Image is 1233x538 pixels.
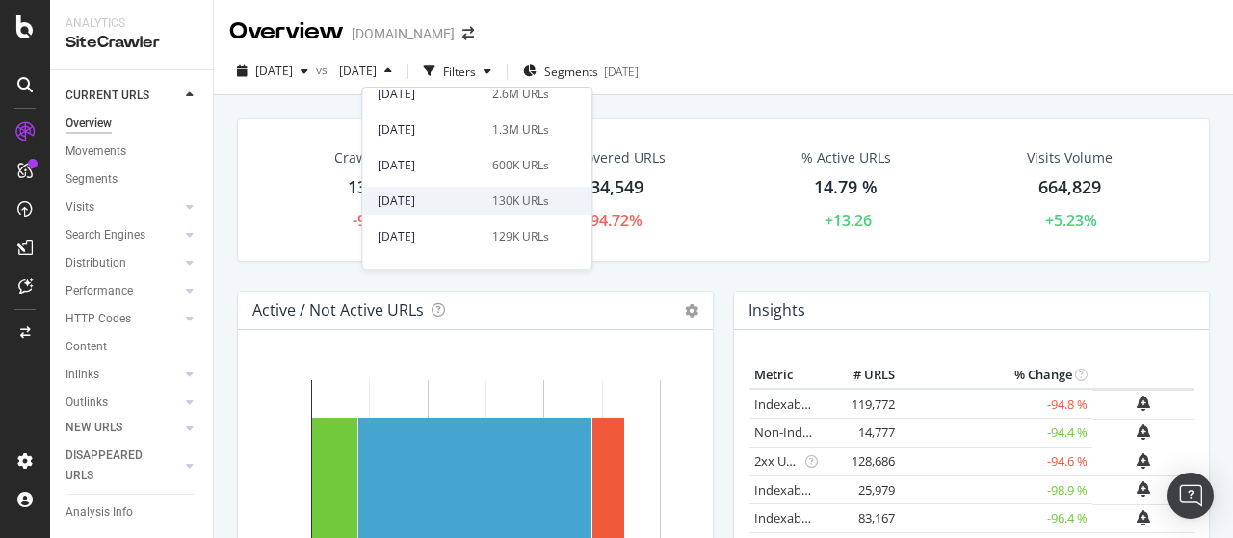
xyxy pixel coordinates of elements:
div: 134,549 [581,175,643,200]
button: Segments[DATE] [515,56,646,87]
td: -98.9 % [900,475,1092,504]
div: [DATE] [378,86,481,103]
a: DISAPPEARED URLS [66,446,180,486]
a: Inlinks [66,365,180,385]
div: Analysis Info [66,502,133,523]
button: Filters [416,56,499,87]
td: -94.6 % [900,448,1092,476]
div: Distribution [66,253,126,273]
th: # URLS [823,361,900,390]
div: Visits [66,197,94,218]
div: SiteCrawler [66,32,197,54]
td: 128,686 [823,448,900,476]
div: 2.6M URLs [492,86,549,103]
div: Analytics [66,15,197,32]
a: 2xx URLs [754,452,806,470]
div: Discovered URLs [559,148,666,167]
h4: Active / Not Active URLs [252,297,424,323]
td: -94.8 % [900,389,1092,419]
div: 1.3M URLs [492,121,549,139]
a: CURRENT URLS [66,86,180,106]
a: Non-Indexable URLs [754,423,872,441]
a: Movements [66,141,199,162]
i: Options [685,304,698,318]
div: +13.26 [825,210,872,232]
div: bell-plus [1137,453,1150,469]
a: Outlinks [66,393,180,413]
div: -94.72% [586,210,643,232]
td: 14,777 [823,419,900,448]
td: 119,772 [823,389,900,419]
div: % Active URLs [801,148,891,167]
div: [DATE] [378,192,481,210]
div: bell-plus [1137,396,1150,411]
div: Crawled URLs [334,148,423,167]
div: [DATE] [378,121,481,139]
th: Metric [749,361,823,390]
button: [DATE] [331,56,400,87]
a: Analysis Info [66,502,199,523]
td: 83,167 [823,504,900,533]
th: % Change [900,361,1092,390]
div: Filters [443,64,476,80]
div: 134,549 [348,175,410,200]
span: 2025 Sep. 22nd [255,63,293,79]
div: Segments [66,169,118,190]
div: [DOMAIN_NAME] [352,24,455,43]
a: Overview [66,114,199,134]
div: Inlinks [66,365,99,385]
div: Open Intercom Messenger [1167,473,1214,519]
div: Content [66,337,107,357]
div: 129K URLs [492,228,549,245]
a: Indexable URLs with Bad Description [754,509,964,526]
a: Indexable URLs [754,396,843,413]
td: -94.4 % [900,419,1092,448]
td: 25,979 [823,475,900,504]
div: [DATE] [604,64,639,80]
div: bell-plus [1137,481,1150,497]
div: Search Engines [66,225,145,245]
div: +5.23% [1045,210,1097,232]
div: 130K URLs [492,192,549,210]
button: [DATE] [229,56,316,87]
span: Segments [544,64,598,80]
div: bell-plus [1137,510,1150,525]
a: Performance [66,281,180,301]
span: vs [316,62,331,78]
div: CURRENT URLS [66,86,149,106]
div: bell-plus [1137,424,1150,440]
a: Distribution [66,253,180,273]
td: -96.4 % [900,504,1092,533]
div: 14.79 % [814,175,878,200]
div: Visits Volume [1027,148,1113,167]
a: Search Engines [66,225,180,245]
h4: Insights [748,297,805,323]
a: Segments [66,169,199,190]
div: Outlinks [66,393,108,413]
span: 2025 Sep. 8th [331,63,377,79]
div: Movements [66,141,126,162]
div: [DATE] [378,228,481,245]
div: -94.72% [353,210,409,232]
a: NEW URLS [66,418,180,438]
div: arrow-right-arrow-left [462,27,474,40]
a: Indexable URLs with Bad H1 [754,481,915,499]
div: 664,829 [1038,175,1101,200]
div: Overview [229,15,344,48]
div: DISAPPEARED URLS [66,446,163,486]
div: HTTP Codes [66,309,131,329]
div: Overview [66,114,112,134]
div: [DATE] [378,157,481,174]
div: 600K URLs [492,157,549,174]
div: Performance [66,281,133,301]
a: HTTP Codes [66,309,180,329]
div: NEW URLS [66,418,122,438]
a: Visits [66,197,180,218]
a: Content [66,337,199,357]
